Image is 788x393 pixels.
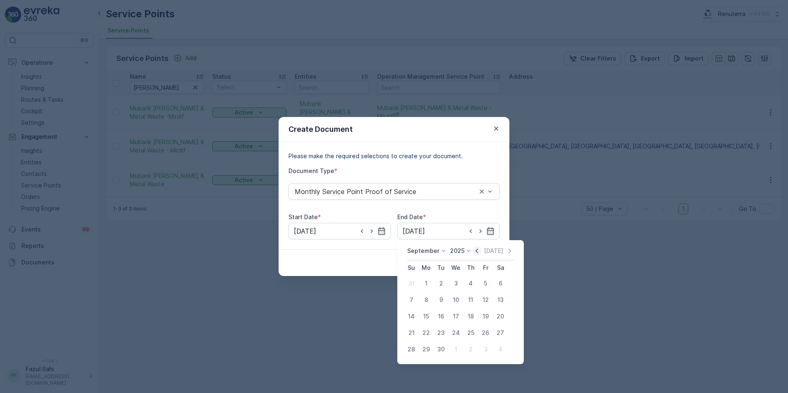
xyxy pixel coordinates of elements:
[288,223,391,239] input: dd/mm/yyyy
[420,310,433,323] div: 15
[494,326,507,339] div: 27
[434,343,448,356] div: 30
[420,277,433,290] div: 1
[434,310,448,323] div: 16
[434,277,448,290] div: 2
[463,260,478,275] th: Thursday
[397,223,500,239] input: dd/mm/yyyy
[288,213,318,220] label: Start Date
[448,260,463,275] th: Wednesday
[397,213,423,220] label: End Date
[288,167,334,174] label: Document Type
[494,277,507,290] div: 6
[419,260,434,275] th: Monday
[479,310,492,323] div: 19
[434,260,448,275] th: Tuesday
[464,326,477,339] div: 25
[479,326,492,339] div: 26
[407,247,439,255] p: September
[449,293,462,306] div: 10
[405,310,418,323] div: 14
[449,343,462,356] div: 1
[404,260,419,275] th: Sunday
[464,310,477,323] div: 18
[449,310,462,323] div: 17
[493,260,508,275] th: Saturday
[494,310,507,323] div: 20
[479,343,492,356] div: 3
[449,326,462,339] div: 24
[288,152,500,160] p: Please make the required selections to create your document.
[434,293,448,306] div: 9
[434,326,448,339] div: 23
[464,277,477,290] div: 4
[405,343,418,356] div: 28
[288,124,353,135] p: Create Document
[420,343,433,356] div: 29
[464,293,477,306] div: 11
[405,326,418,339] div: 21
[494,293,507,306] div: 13
[405,277,418,290] div: 31
[420,326,433,339] div: 22
[420,293,433,306] div: 8
[464,343,477,356] div: 2
[478,260,493,275] th: Friday
[494,343,507,356] div: 4
[449,277,462,290] div: 3
[479,293,492,306] div: 12
[450,247,464,255] p: 2025
[405,293,418,306] div: 7
[484,247,503,255] p: [DATE]
[479,277,492,290] div: 5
